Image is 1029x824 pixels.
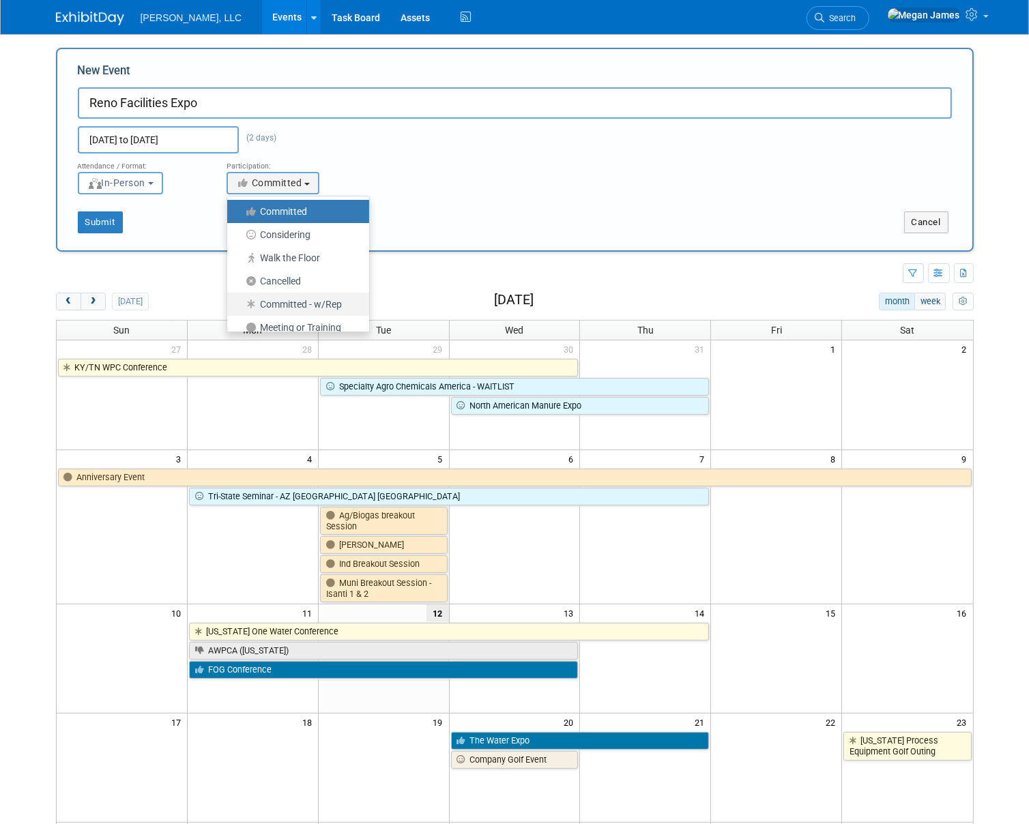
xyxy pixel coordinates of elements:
[234,319,356,336] label: Meeting or Training
[112,293,148,310] button: [DATE]
[320,574,448,602] a: Muni Breakout Session - Isanti 1 & 2
[562,604,579,621] span: 13
[320,536,448,554] a: [PERSON_NAME]
[829,450,841,467] span: 8
[320,507,448,535] a: Ag/Biogas breakout Session
[807,6,869,30] a: Search
[78,126,239,153] input: Start Date - End Date
[236,177,302,188] span: Committed
[824,604,841,621] span: 15
[234,249,356,267] label: Walk the Floor
[956,604,973,621] span: 16
[953,293,973,310] button: myCustomButton
[87,177,146,188] span: In-Person
[113,325,130,336] span: Sun
[562,340,579,357] span: 30
[900,325,914,336] span: Sat
[301,340,318,357] span: 28
[306,450,318,467] span: 4
[56,12,124,25] img: ExhibitDay
[562,713,579,731] span: 20
[227,172,319,194] button: Committed
[771,325,782,336] span: Fri
[56,293,81,310] button: prev
[956,713,973,731] span: 23
[189,661,579,679] a: FOG Conference
[234,272,356,290] label: Cancelled
[78,172,163,194] button: In-Person
[451,732,710,750] a: The Water Expo
[58,359,579,377] a: KY/TN WPC Conference
[494,293,534,308] h2: [DATE]
[78,87,952,119] input: Name of Trade Show / Conference
[170,340,187,357] span: 27
[426,604,449,621] span: 12
[914,293,946,310] button: week
[234,295,356,313] label: Committed - w/Rep
[698,450,710,467] span: 7
[961,340,973,357] span: 2
[320,378,710,396] a: Specialty Agro Chemicals America - WAITLIST
[81,293,106,310] button: next
[78,153,207,171] div: Attendance / Format:
[141,12,242,23] span: [PERSON_NAME], LLC
[824,713,841,731] span: 22
[961,450,973,467] span: 9
[234,203,356,220] label: Committed
[829,340,841,357] span: 1
[451,397,710,415] a: North American Manure Expo
[451,751,579,769] a: Company Golf Event
[693,340,710,357] span: 31
[227,153,356,171] div: Participation:
[637,325,654,336] span: Thu
[170,604,187,621] span: 10
[189,623,709,641] a: [US_STATE] One Water Conference
[189,488,709,505] a: Tri-State Seminar - AZ [GEOGRAPHIC_DATA] [GEOGRAPHIC_DATA]
[320,555,448,573] a: Ind Breakout Session
[239,133,277,143] span: (2 days)
[825,13,856,23] span: Search
[170,713,187,731] span: 17
[301,713,318,731] span: 18
[432,713,449,731] span: 19
[301,604,318,621] span: 11
[567,450,579,467] span: 6
[505,325,523,336] span: Wed
[693,604,710,621] span: 14
[175,450,187,467] span: 3
[58,469,972,486] a: Anniversary Event
[437,450,449,467] span: 5
[78,63,131,84] label: New Event
[432,340,449,357] span: 29
[78,211,123,233] button: Submit
[234,226,356,244] label: Considering
[376,325,391,336] span: Tue
[887,8,961,23] img: Megan James
[843,732,971,760] a: [US_STATE] Process Equipment Golf Outing
[959,297,968,306] i: Personalize Calendar
[904,211,948,233] button: Cancel
[693,713,710,731] span: 21
[189,642,579,660] a: AWPCA ([US_STATE])
[879,293,915,310] button: month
